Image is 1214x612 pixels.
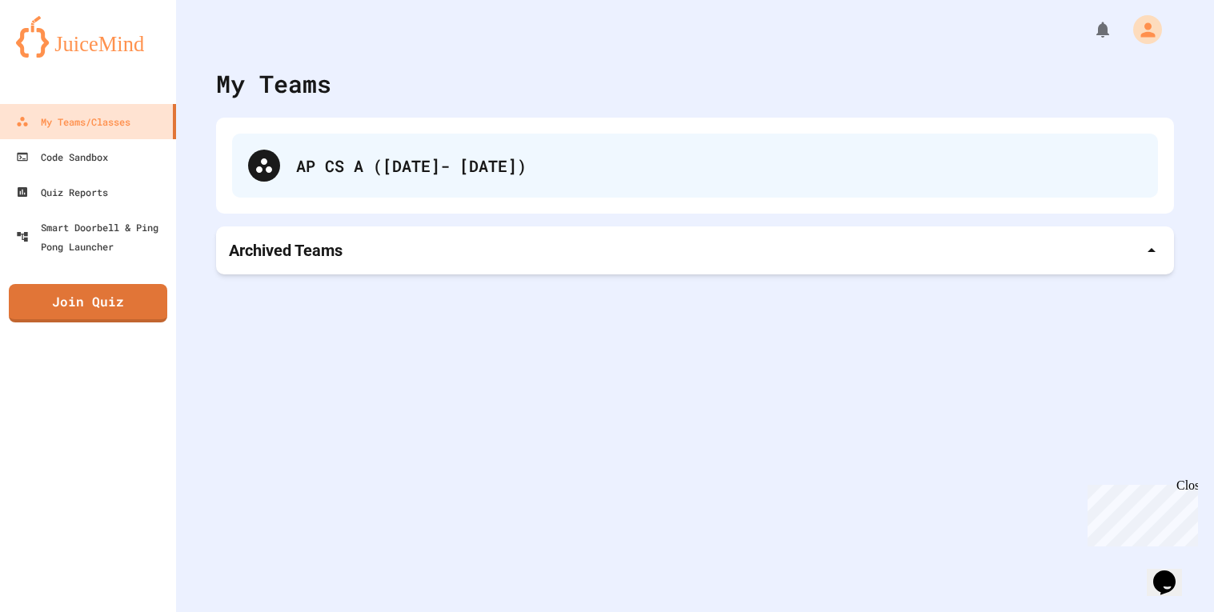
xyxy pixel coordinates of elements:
div: AP CS A ([DATE]- [DATE]) [296,154,1142,178]
div: Smart Doorbell & Ping Pong Launcher [16,218,170,256]
iframe: chat widget [1147,548,1198,596]
div: Chat with us now!Close [6,6,110,102]
div: Quiz Reports [16,182,108,202]
div: AP CS A ([DATE]- [DATE]) [232,134,1158,198]
div: Code Sandbox [16,147,108,166]
div: My Account [1116,11,1166,48]
iframe: chat widget [1081,478,1198,546]
p: Archived Teams [229,239,343,262]
div: My Teams/Classes [16,112,130,131]
div: My Notifications [1064,16,1116,43]
div: My Teams [216,66,331,102]
img: logo-orange.svg [16,16,160,58]
a: Join Quiz [9,284,167,322]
